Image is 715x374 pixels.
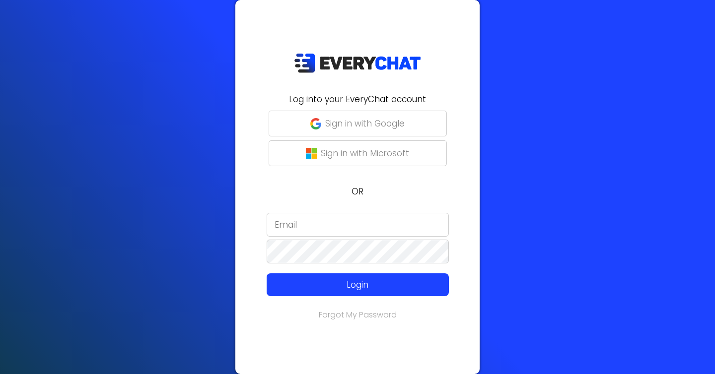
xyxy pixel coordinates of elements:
[267,273,449,296] button: Login
[321,147,409,160] p: Sign in with Microsoft
[285,278,430,291] p: Login
[310,118,321,129] img: google-g.png
[267,213,449,237] input: Email
[269,140,447,166] button: Sign in with Microsoft
[241,185,474,198] p: OR
[294,53,421,73] img: EveryChat_logo_dark.png
[269,111,447,136] button: Sign in with Google
[241,93,474,106] h2: Log into your EveryChat account
[306,148,317,159] img: microsoft-logo.png
[319,309,397,320] a: Forgot My Password
[325,117,405,130] p: Sign in with Google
